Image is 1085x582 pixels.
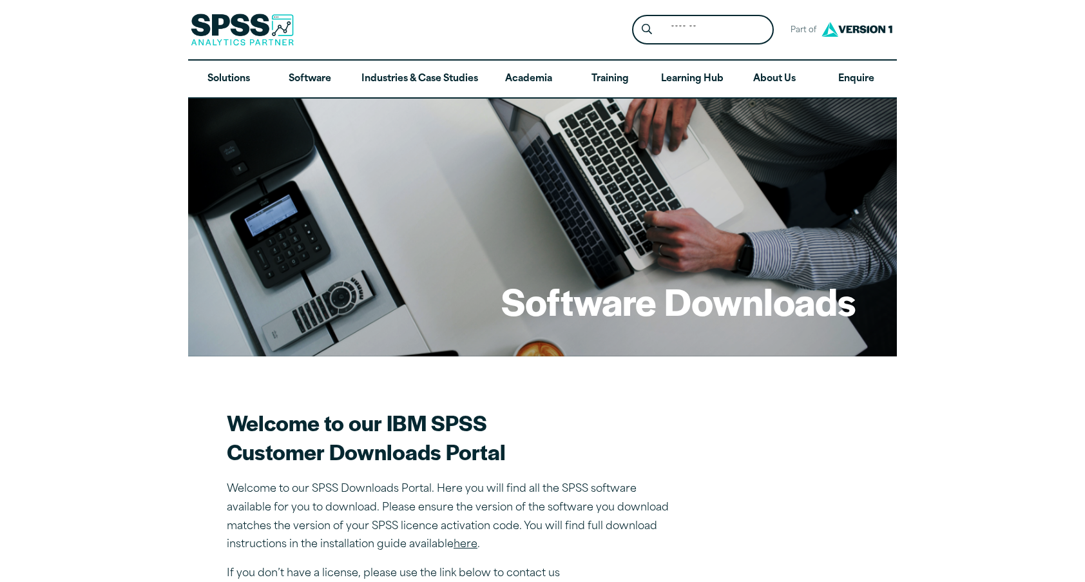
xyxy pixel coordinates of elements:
h2: Welcome to our IBM SPSS Customer Downloads Portal [227,408,678,466]
p: Welcome to our SPSS Downloads Portal. Here you will find all the SPSS software available for you ... [227,480,678,554]
a: Enquire [816,61,897,98]
form: Site Header Search Form [632,15,774,45]
h1: Software Downloads [501,276,856,326]
a: Training [570,61,651,98]
button: Search magnifying glass icon [635,18,659,42]
svg: Search magnifying glass icon [642,24,652,35]
a: About Us [734,61,815,98]
a: Solutions [188,61,269,98]
a: Software [269,61,350,98]
img: SPSS Analytics Partner [191,14,294,46]
a: Academia [488,61,570,98]
nav: Desktop version of site main menu [188,61,897,98]
a: Learning Hub [651,61,734,98]
span: Part of [784,21,818,40]
img: Version1 Logo [818,17,896,41]
a: Industries & Case Studies [351,61,488,98]
a: here [454,539,477,550]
